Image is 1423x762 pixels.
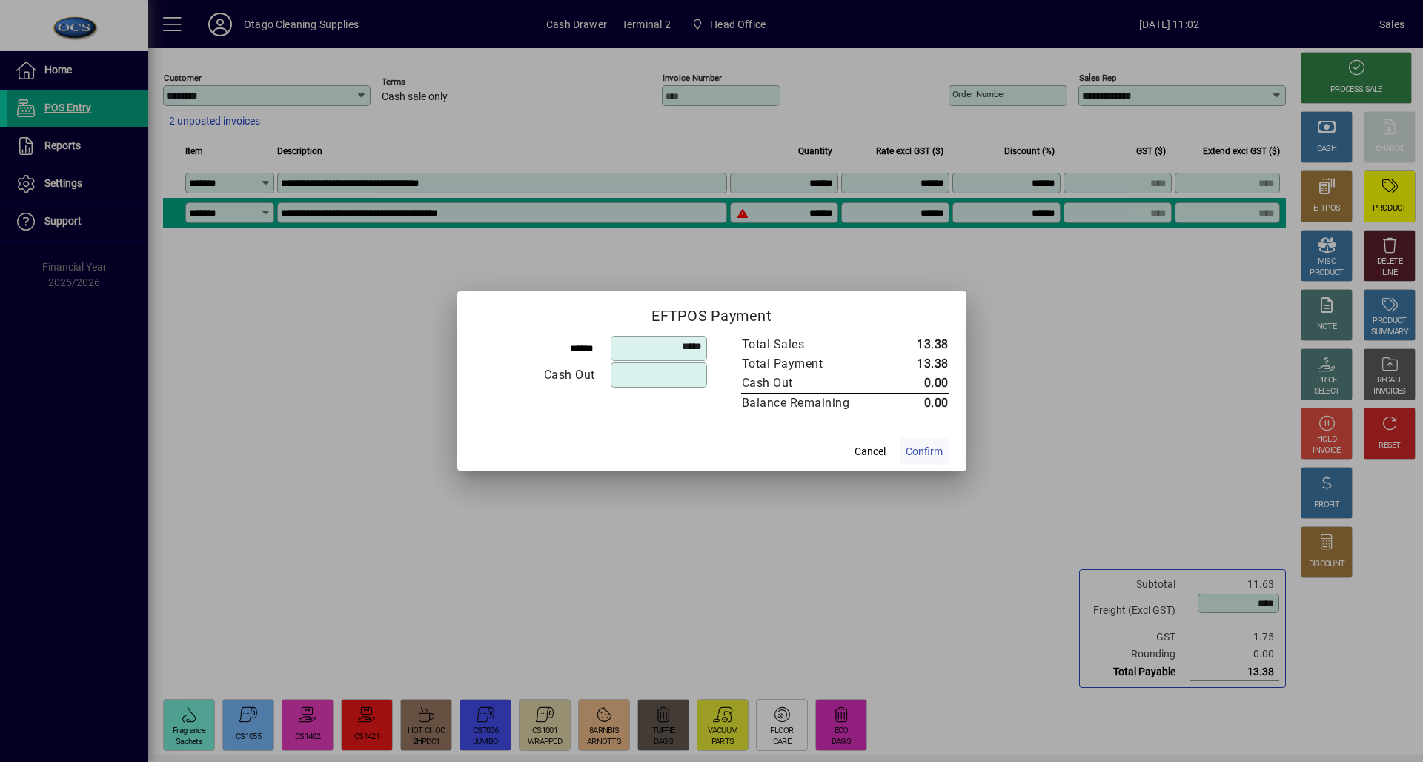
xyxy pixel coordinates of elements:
[742,394,866,412] div: Balance Remaining
[742,374,866,392] div: Cash Out
[906,444,943,460] span: Confirm
[900,438,949,465] button: Confirm
[855,444,886,460] span: Cancel
[741,335,881,354] td: Total Sales
[741,354,881,374] td: Total Payment
[881,335,949,354] td: 13.38
[457,291,966,334] h2: EFTPOS Payment
[881,394,949,414] td: 0.00
[881,354,949,374] td: 13.38
[846,438,894,465] button: Cancel
[476,366,595,384] div: Cash Out
[881,374,949,394] td: 0.00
